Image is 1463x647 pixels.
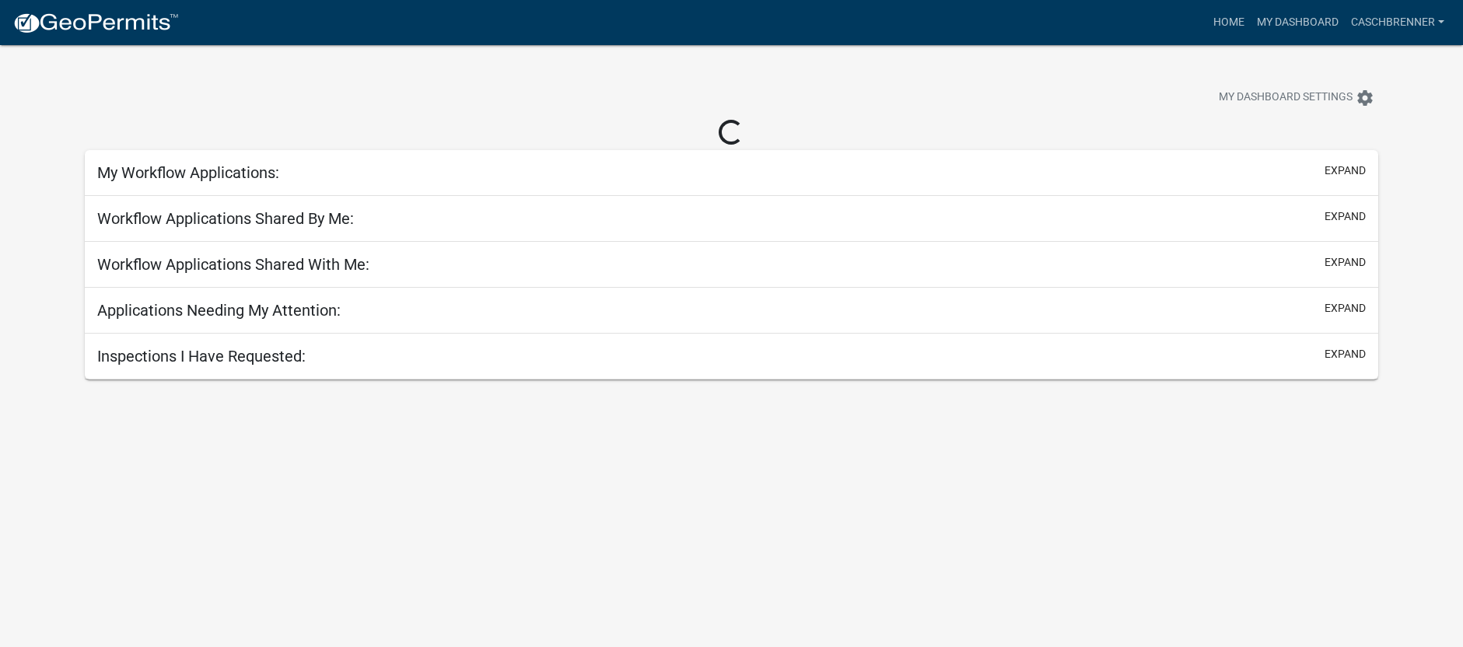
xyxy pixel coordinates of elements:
[1207,8,1251,37] a: Home
[97,347,306,365] h5: Inspections I Have Requested:
[97,163,279,182] h5: My Workflow Applications:
[97,209,354,228] h5: Workflow Applications Shared By Me:
[1356,89,1374,107] i: settings
[97,255,369,274] h5: Workflow Applications Shared With Me:
[1325,163,1366,179] button: expand
[1325,346,1366,362] button: expand
[1325,208,1366,225] button: expand
[1219,89,1353,107] span: My Dashboard Settings
[1325,254,1366,271] button: expand
[1206,82,1387,113] button: My Dashboard Settingssettings
[1325,300,1366,317] button: expand
[1345,8,1451,37] a: caschbrenner
[97,301,341,320] h5: Applications Needing My Attention:
[1251,8,1345,37] a: My Dashboard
